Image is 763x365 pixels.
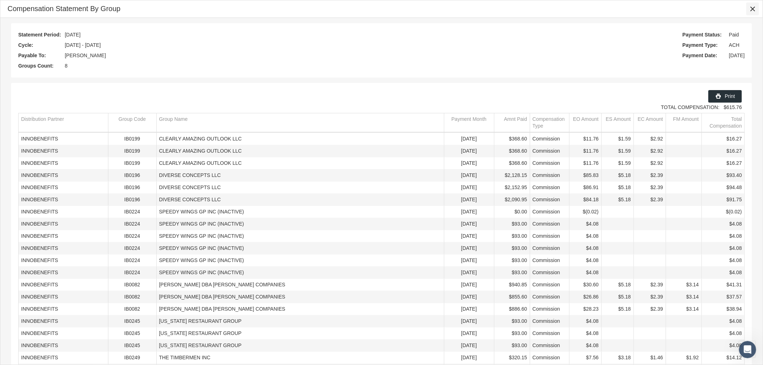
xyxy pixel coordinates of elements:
[683,51,725,60] span: Payment Date:
[530,279,569,291] td: Commission
[444,315,494,327] td: [DATE]
[572,306,599,312] div: $28.23
[444,230,494,242] td: [DATE]
[19,218,108,230] td: INNOBENEFITS
[451,116,486,123] div: Payment Month
[19,145,108,157] td: INNOBENEFITS
[19,169,108,182] td: INNOBENEFITS
[497,257,527,264] div: $93.00
[19,194,108,206] td: INNOBENEFITS
[638,116,663,123] div: EC Amount
[724,104,742,110] span: $615.76
[729,51,745,60] span: [DATE]
[572,172,599,179] div: $85.83
[156,218,444,230] td: SPEEDY WINGS GP INC (INACTIVE)
[156,169,444,182] td: DIVERSE CONCEPTS LLC
[108,206,156,218] td: IB0224
[19,291,108,303] td: INNOBENEFITS
[444,242,494,255] td: [DATE]
[572,269,599,276] div: $4.08
[108,340,156,352] td: IB0245
[156,340,444,352] td: [US_STATE] RESTAURANT GROUP
[572,294,599,300] div: $26.86
[108,315,156,327] td: IB0245
[604,294,631,300] div: $5.18
[108,230,156,242] td: IB0224
[704,221,742,227] div: $4.08
[572,342,599,349] div: $4.08
[497,306,527,312] div: $886.60
[444,218,494,230] td: [DATE]
[108,133,156,145] td: IB0199
[530,157,569,169] td: Commission
[18,61,61,70] span: Groups Count:
[636,354,663,361] div: $1.46
[669,354,699,361] div: $1.92
[444,206,494,218] td: [DATE]
[573,116,599,123] div: EO Amount
[530,327,569,340] td: Commission
[8,4,121,14] div: Compensation Statement By Group
[108,182,156,194] td: IB0196
[156,230,444,242] td: SPEEDY WINGS GP INC (INACTIVE)
[19,157,108,169] td: INNOBENEFITS
[530,145,569,157] td: Commission
[746,3,759,15] div: Close
[497,281,527,288] div: $940.85
[19,133,108,145] td: INNOBENEFITS
[156,352,444,364] td: THE TIMBERMEN INC
[108,169,156,182] td: IB0196
[19,182,108,194] td: INNOBENEFITS
[497,342,527,349] div: $93.00
[572,281,599,288] div: $30.60
[65,51,106,60] span: [PERSON_NAME]
[636,172,663,179] div: $2.39
[572,318,599,325] div: $4.08
[704,148,742,154] div: $16.27
[636,184,663,191] div: $2.39
[497,221,527,227] div: $93.00
[497,172,527,179] div: $2,128.15
[497,148,527,154] div: $368.60
[604,306,631,312] div: $5.18
[108,291,156,303] td: IB0082
[634,113,666,132] td: Column EC Amount
[19,352,108,364] td: INNOBENEFITS
[704,233,742,240] div: $4.08
[156,194,444,206] td: DIVERSE CONCEPTS LLC
[108,267,156,279] td: IB0224
[636,160,663,167] div: $2.92
[636,135,663,142] div: $2.92
[725,93,735,99] span: Print
[156,303,444,315] td: [PERSON_NAME] DBA [PERSON_NAME] COMPANIES
[572,233,599,240] div: $4.08
[156,279,444,291] td: [PERSON_NAME] DBA [PERSON_NAME] COMPANIES
[108,255,156,267] td: IB0224
[636,306,663,312] div: $2.39
[604,184,631,191] div: $5.18
[530,242,569,255] td: Commission
[156,182,444,194] td: DIVERSE CONCEPTS LLC
[156,255,444,267] td: SPEEDY WINGS GP INC (INACTIVE)
[572,257,599,264] div: $4.08
[497,318,527,325] div: $93.00
[704,160,742,167] div: $16.27
[444,327,494,340] td: [DATE]
[156,267,444,279] td: SPEEDY WINGS GP INC (INACTIVE)
[19,327,108,340] td: INNOBENEFITS
[19,279,108,291] td: INNOBENEFITS
[156,133,444,145] td: CLEARLY AMAZING OUTLOOK LLC
[65,61,68,70] span: 8
[530,303,569,315] td: Commission
[669,281,699,288] div: $3.14
[497,160,527,167] div: $368.60
[704,330,742,337] div: $4.08
[444,255,494,267] td: [DATE]
[21,116,64,123] div: Distribution Partner
[19,303,108,315] td: INNOBENEFITS
[704,281,742,288] div: $41.31
[704,354,742,361] div: $14.12
[497,294,527,300] div: $855.60
[497,184,527,191] div: $2,152.95
[572,184,599,191] div: $86.91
